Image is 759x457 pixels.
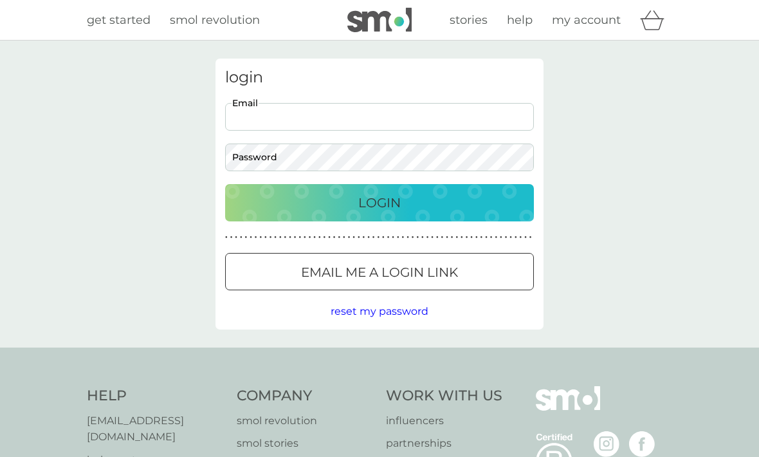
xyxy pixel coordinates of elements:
a: [EMAIL_ADDRESS][DOMAIN_NAME] [87,413,224,445]
p: ● [289,234,291,241]
p: ● [431,234,434,241]
p: ● [230,234,233,241]
a: smol stories [237,435,374,452]
p: ● [485,234,488,241]
p: ● [505,234,508,241]
span: my account [552,13,621,27]
a: help [507,11,533,30]
div: basket [640,7,672,33]
p: ● [309,234,311,241]
img: visit the smol Instagram page [594,431,619,457]
p: ● [274,234,277,241]
p: ● [264,234,267,241]
span: reset my password [331,305,428,317]
p: ● [455,234,458,241]
a: stories [450,11,488,30]
p: ● [475,234,478,241]
p: ● [461,234,463,241]
p: ● [245,234,248,241]
p: ● [358,234,360,241]
img: smol [536,386,600,430]
h3: login [225,68,534,87]
p: ● [255,234,257,241]
p: ● [509,234,512,241]
p: ● [363,234,365,241]
img: smol [347,8,412,32]
p: ● [284,234,287,241]
p: ● [377,234,379,241]
p: ● [338,234,340,241]
span: stories [450,13,488,27]
p: ● [524,234,527,241]
p: ● [515,234,517,241]
p: ● [495,234,497,241]
span: get started [87,13,151,27]
p: ● [324,234,326,241]
p: ● [225,234,228,241]
a: my account [552,11,621,30]
button: Email me a login link [225,253,534,290]
p: ● [318,234,321,241]
p: ● [466,234,468,241]
h4: Help [87,386,224,406]
p: ● [343,234,345,241]
a: smol revolution [170,11,260,30]
p: ● [402,234,405,241]
h4: Company [237,386,374,406]
p: ● [436,234,439,241]
p: ● [421,234,424,241]
p: ● [412,234,414,241]
p: ● [407,234,409,241]
p: ● [240,234,242,241]
p: ● [387,234,390,241]
p: ● [451,234,453,241]
p: ● [382,234,385,241]
p: ● [313,234,316,241]
p: ● [304,234,306,241]
img: visit the smol Facebook page [629,431,655,457]
h4: Work With Us [386,386,502,406]
p: ● [520,234,522,241]
p: ● [270,234,272,241]
button: Login [225,184,534,221]
p: ● [500,234,502,241]
p: ● [298,234,301,241]
p: ● [397,234,399,241]
a: smol revolution [237,413,374,429]
p: ● [480,234,483,241]
a: influencers [386,413,502,429]
p: Login [358,192,401,213]
a: partnerships [386,435,502,452]
p: ● [348,234,351,241]
span: help [507,13,533,27]
p: ● [352,234,355,241]
p: ● [294,234,297,241]
p: ● [441,234,444,241]
a: get started [87,11,151,30]
p: ● [529,234,532,241]
p: ● [416,234,419,241]
button: reset my password [331,303,428,320]
p: ● [259,234,262,241]
p: ● [372,234,375,241]
p: ● [328,234,331,241]
p: ● [235,234,237,241]
p: Email me a login link [301,262,458,283]
p: ● [490,234,493,241]
p: ● [470,234,473,241]
p: ● [279,234,282,241]
p: ● [446,234,448,241]
p: ● [392,234,394,241]
p: ● [367,234,370,241]
p: ● [250,234,252,241]
span: smol revolution [170,13,260,27]
p: ● [426,234,429,241]
p: ● [333,234,336,241]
